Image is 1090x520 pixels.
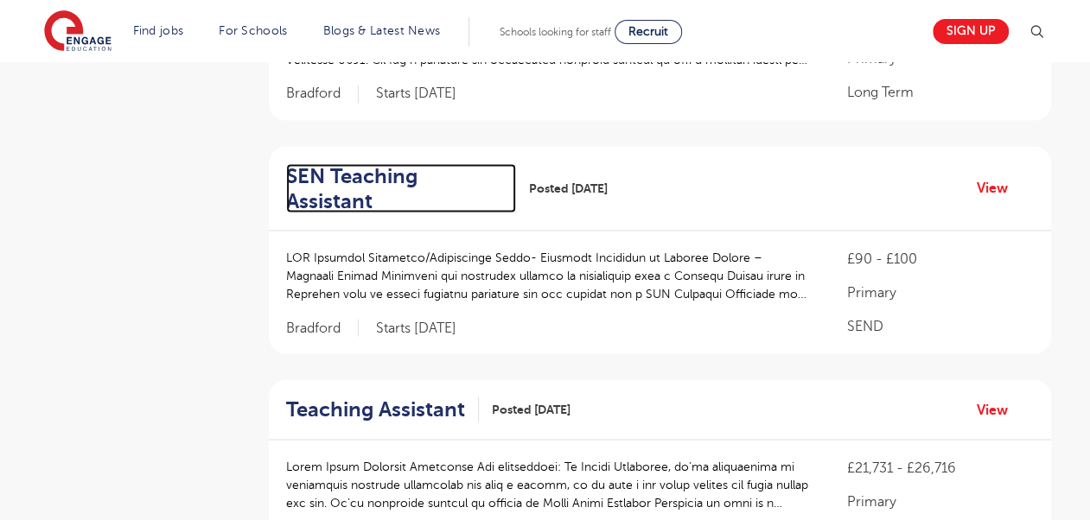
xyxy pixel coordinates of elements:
[846,282,1033,302] p: Primary
[376,85,456,103] p: Starts [DATE]
[323,24,441,37] a: Blogs & Latest News
[286,396,465,422] h2: Teaching Assistant
[500,26,611,38] span: Schools looking for staff
[933,19,1009,44] a: Sign up
[529,179,608,197] span: Posted [DATE]
[219,24,287,37] a: For Schools
[846,457,1033,478] p: £21,731 - £26,716
[628,25,668,38] span: Recruit
[977,398,1021,421] a: View
[846,491,1033,511] p: Primary
[133,24,184,37] a: Find jobs
[286,85,359,103] span: Bradford
[846,248,1033,269] p: £90 - £100
[846,82,1033,103] p: Long Term
[286,396,479,422] a: Teaching Assistant
[286,319,359,337] span: Bradford
[977,176,1021,199] a: View
[286,248,813,302] p: LOR Ipsumdol Sitametco/Adipiscinge Seddo- Eiusmodt Incididun ut Laboree Dolore – Magnaali Enimad ...
[286,163,516,213] a: SEN Teaching Assistant
[286,163,502,213] h2: SEN Teaching Assistant
[44,10,112,54] img: Engage Education
[492,400,570,418] span: Posted [DATE]
[615,20,682,44] a: Recruit
[286,457,813,511] p: Lorem Ipsum Dolorsit Ametconse Adi elitseddoei: Te Incidi Utlaboree, do’ma aliquaenima mi veniamq...
[376,319,456,337] p: Starts [DATE]
[846,315,1033,336] p: SEND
